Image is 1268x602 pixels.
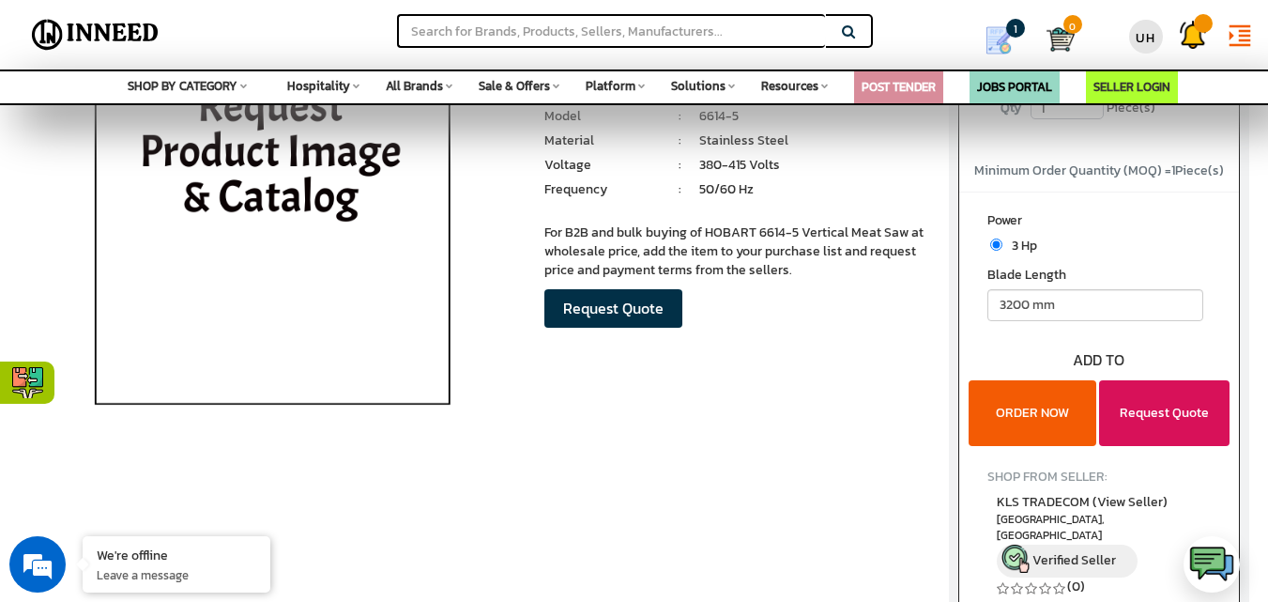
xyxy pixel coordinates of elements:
span: Hospitality [287,77,350,95]
textarea: Type your message and click 'Submit' [9,402,358,468]
img: inneed-compare-icon.png [11,366,44,399]
button: ORDER NOW [969,380,1096,446]
a: UH [1123,5,1169,60]
span: Solutions [671,77,726,95]
div: UH [1129,20,1163,54]
a: format_indent_increase [1216,5,1263,62]
img: logo.png [1188,541,1235,588]
li: 50/60 Hz [699,180,930,199]
div: We're offline [97,546,256,563]
a: JOBS PORTAL [977,78,1052,96]
li: : [661,107,699,126]
span: 1 [1171,161,1175,180]
span: KLS TRADECOM [997,492,1168,512]
a: Support Tickets [1169,5,1216,55]
label: Blade Length [987,266,1212,289]
span: We are offline. Please leave us a message. [39,181,328,371]
li: 380-415 Volts [699,156,930,175]
img: salesiqlogo_leal7QplfZFryJ6FIlVepeu7OftD7mt8q6exU6-34PB8prfIgodN67KcxXM9Y7JQ_.png [130,382,143,394]
div: Minimize live chat window [308,9,353,54]
img: logo_Zg8I0qSkbAqR2WFHt3p6CTuqpyXMFPubPcD2OT02zFN43Cy9FUNNG3NEPhM_Q1qe_.png [32,113,79,123]
span: Sale & Offers [479,77,550,95]
span: SHOP BY CATEGORY [128,77,237,95]
span: 3 Hp [1002,236,1037,255]
a: KLS TRADECOM (View Seller) [GEOGRAPHIC_DATA], [GEOGRAPHIC_DATA] Verified Seller [997,492,1202,578]
li: Frequency [544,180,660,199]
img: inneed-verified-seller-icon.png [1001,545,1030,573]
p: For B2B and bulk buying of HOBART 6614-5 Vertical Meat Saw at wholesale price, add the item to yo... [544,224,929,280]
span: Verified Seller [1032,550,1116,570]
button: Request Quote [544,289,682,328]
li: : [661,131,699,150]
span: East Delhi [997,512,1202,544]
img: Cart [1046,25,1075,54]
label: Qty [991,94,1031,122]
div: Leave a message [98,105,315,130]
li: Voltage [544,156,660,175]
span: Platform [586,77,635,95]
label: Power [987,211,1212,235]
button: Request Quote [1099,380,1230,446]
img: Support Tickets [1179,21,1207,49]
img: Inneed.Market [25,11,165,58]
p: Leave a message [97,566,256,583]
a: POST TENDER [862,78,936,96]
span: Resources [761,77,818,95]
a: (0) [1067,577,1085,596]
a: Cart 0 [1046,19,1059,60]
input: Search for Brands, Products, Sellers, Manufacturers... [397,14,825,48]
li: : [661,156,699,175]
li: : [661,180,699,199]
em: Submit [275,468,341,493]
span: All Brands [386,77,443,95]
i: format_indent_increase [1226,22,1254,50]
li: Material [544,131,660,150]
li: Stainless Steel [699,131,930,150]
a: my Quotes 1 [964,19,1046,62]
div: ADD TO [959,349,1239,371]
li: 6614-5 [699,107,930,126]
span: 1 [1006,19,1025,38]
img: Show My Quotes [985,26,1013,54]
em: Driven by SalesIQ [147,381,238,394]
span: 0 [1063,15,1082,34]
li: Model [544,107,660,126]
a: SELLER LOGIN [1093,78,1170,96]
h4: SHOP FROM SELLER: [987,470,1212,484]
span: Piece(s) [1107,94,1155,122]
span: Minimum Order Quantity (MOQ) = Piece(s) [974,161,1224,180]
